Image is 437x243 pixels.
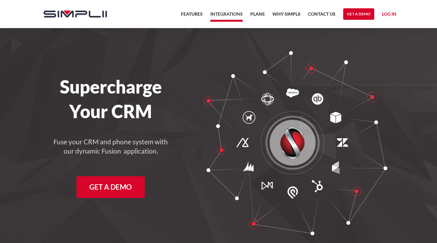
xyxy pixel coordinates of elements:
[210,10,243,22] a: Integrations
[343,8,374,20] a: Get a Demo
[37,101,185,122] h1: Your CRM
[250,10,265,22] a: Plans
[181,10,203,22] a: Features
[272,10,300,22] a: Why Simplii
[53,137,168,156] h4: Fuse your CRM and phone system with our dynamic Fusion application.
[382,10,396,20] a: Log in
[77,176,145,198] a: Get a Demo
[308,10,336,22] a: Contact US
[37,76,185,97] h1: Supercharge
[44,11,107,18] img: Simplii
